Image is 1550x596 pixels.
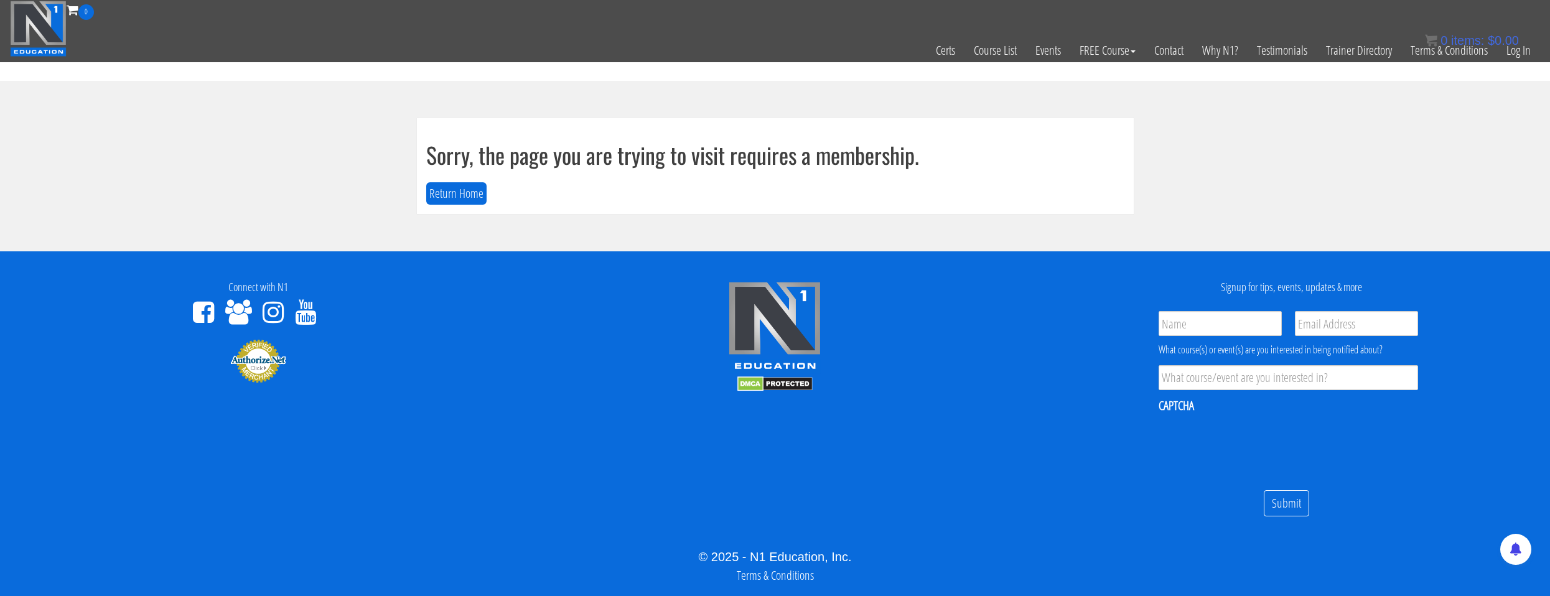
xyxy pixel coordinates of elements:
[9,281,507,294] h4: Connect with N1
[1451,34,1484,47] span: items:
[737,567,814,584] a: Terms & Conditions
[964,20,1026,81] a: Course List
[1145,20,1193,81] a: Contact
[230,338,286,383] img: Authorize.Net Merchant - Click to Verify
[9,547,1541,566] div: © 2025 - N1 Education, Inc.
[1193,20,1248,81] a: Why N1?
[1070,20,1145,81] a: FREE Course
[1488,34,1495,47] span: $
[1159,342,1418,357] div: What course(s) or event(s) are you interested in being notified about?
[1159,422,1348,470] iframe: reCAPTCHA
[1401,20,1497,81] a: Terms & Conditions
[1295,311,1418,336] input: Email Address
[728,281,821,373] img: n1-edu-logo
[1488,34,1519,47] bdi: 0.00
[10,1,67,57] img: n1-education
[1043,281,1541,294] h4: Signup for tips, events, updates & more
[1026,20,1070,81] a: Events
[1425,34,1519,47] a: 0 items: $0.00
[1497,20,1540,81] a: Log In
[1159,398,1194,414] label: CAPTCHA
[1425,34,1437,47] img: icon11.png
[1248,20,1317,81] a: Testimonials
[1159,311,1282,336] input: Name
[426,182,487,205] button: Return Home
[1440,34,1447,47] span: 0
[1159,365,1418,390] input: What course/event are you interested in?
[67,1,94,18] a: 0
[1264,490,1309,517] input: Submit
[927,20,964,81] a: Certs
[737,376,813,391] img: DMCA.com Protection Status
[426,142,1124,167] h1: Sorry, the page you are trying to visit requires a membership.
[78,4,94,20] span: 0
[1317,20,1401,81] a: Trainer Directory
